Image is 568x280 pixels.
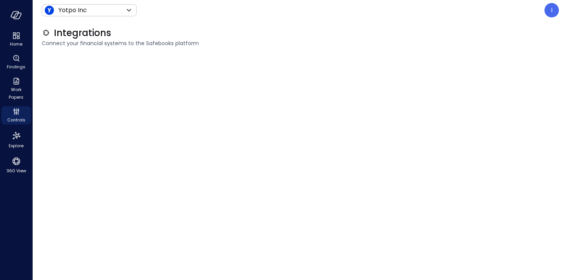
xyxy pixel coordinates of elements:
img: Icon [45,6,54,15]
span: Explore [9,142,24,149]
p: Yotpo Inc [58,6,87,15]
div: Ivailo Emanuilov [544,3,559,17]
div: Explore [2,129,31,150]
span: Connect your financial systems to the Safebooks platform [42,39,559,47]
div: Home [2,30,31,49]
div: Work Papers [2,76,31,102]
span: Work Papers [5,86,28,101]
div: Controls [2,106,31,124]
span: Findings [7,63,25,71]
span: Integrations [54,27,111,39]
div: Findings [2,53,31,71]
span: 360 View [6,167,26,175]
span: Controls [7,116,25,124]
p: I [551,6,552,15]
div: 360 View [2,155,31,175]
span: Home [10,40,22,48]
